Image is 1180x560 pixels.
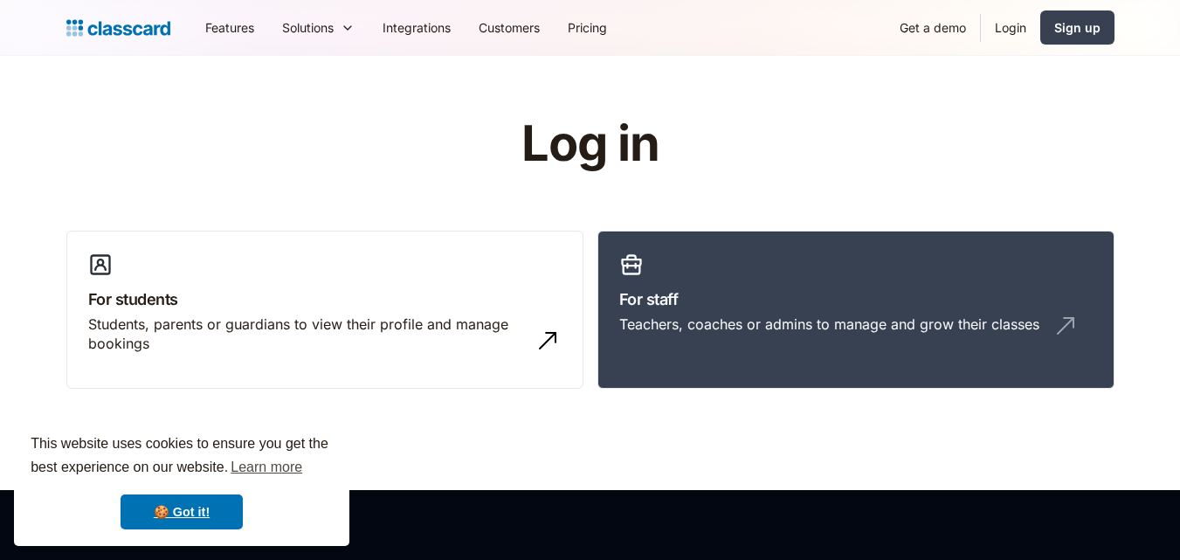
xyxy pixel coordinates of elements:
a: Get a demo [886,8,980,47]
a: For studentsStudents, parents or guardians to view their profile and manage bookings [66,231,583,390]
h1: Log in [313,117,867,171]
a: learn more about cookies [228,454,305,480]
div: Students, parents or guardians to view their profile and manage bookings [88,315,527,354]
a: dismiss cookie message [121,494,243,529]
a: Pricing [554,8,621,47]
div: Solutions [282,18,334,37]
h3: For students [88,287,562,311]
a: home [66,16,170,40]
div: Solutions [268,8,369,47]
a: Login [981,8,1040,47]
a: Features [191,8,268,47]
span: This website uses cookies to ensure you get the best experience on our website. [31,433,333,480]
a: Customers [465,8,554,47]
div: Sign up [1054,18,1101,37]
a: Sign up [1040,10,1114,45]
div: cookieconsent [14,417,349,546]
a: Integrations [369,8,465,47]
h3: For staff [619,287,1093,311]
div: Teachers, coaches or admins to manage and grow their classes [619,315,1039,334]
a: For staffTeachers, coaches or admins to manage and grow their classes [597,231,1114,390]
